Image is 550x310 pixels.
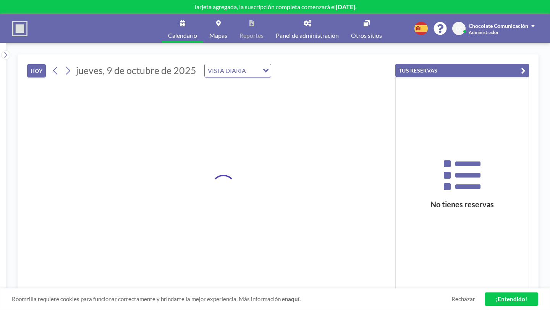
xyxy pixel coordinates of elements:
[12,21,27,36] img: organization-logo
[456,25,463,32] span: CC
[336,3,355,10] b: [DATE]
[205,64,271,77] div: Search for option
[485,292,538,306] a: ¡Entendido!
[351,32,382,39] span: Otros sitios
[168,32,197,39] span: Calendario
[162,14,203,43] a: Calendario
[396,200,529,209] h3: No tienes reservas
[395,64,529,77] button: TUS RESERVAS
[233,14,270,43] a: Reportes
[209,32,227,39] span: Mapas
[76,65,196,76] span: jueves, 9 de octubre de 2025
[276,32,339,39] span: Panel de administración
[239,32,264,39] span: Reportes
[451,295,475,303] a: Rechazar
[206,66,247,76] span: VISTA DIARIA
[288,295,301,302] a: aquí.
[27,64,46,77] button: HOY
[12,295,451,303] span: Roomzilla requiere cookies para funcionar correctamente y brindarte la mejor experiencia. Más inf...
[270,14,345,43] a: Panel de administración
[469,23,528,29] span: Chocolate Comunicación
[248,66,258,76] input: Search for option
[345,14,388,43] a: Otros sitios
[203,14,233,43] a: Mapas
[469,29,499,35] span: Administrador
